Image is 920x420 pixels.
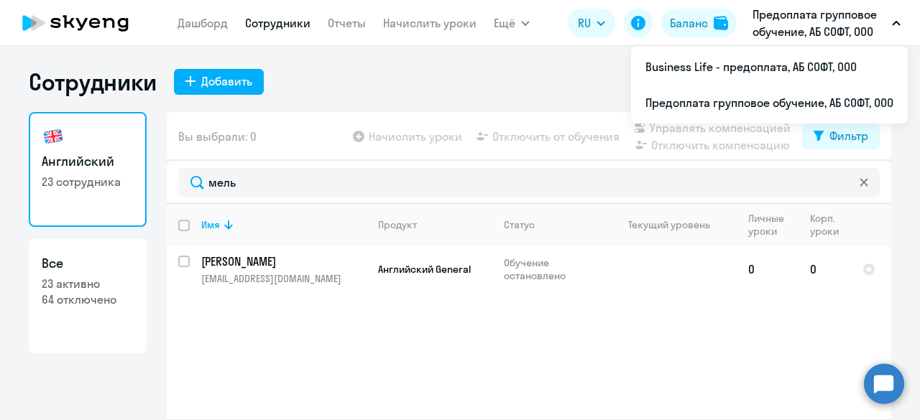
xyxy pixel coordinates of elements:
a: Отчеты [328,16,366,30]
span: Английский General [378,263,471,276]
div: Текущий уровень [628,218,710,231]
p: [PERSON_NAME] [201,253,364,269]
h1: Сотрудники [29,67,157,96]
div: Баланс [670,14,708,32]
div: Имя [201,218,366,231]
td: 0 [737,246,799,293]
div: Текущий уровень [615,218,736,231]
p: [EMAIL_ADDRESS][DOMAIN_NAME] [201,272,366,285]
div: Фильтр [829,127,868,144]
button: Ещё [494,9,530,37]
button: Фильтр [802,123,880,149]
div: Продукт [378,218,417,231]
img: balance [714,16,728,30]
a: Все23 активно64 отключено [29,238,147,353]
td: 0 [799,246,851,293]
h3: Все [42,254,134,273]
button: RU [568,9,615,37]
a: [PERSON_NAME] [201,253,366,269]
button: Добавить [174,69,264,95]
img: english [42,125,65,148]
span: RU [578,14,591,32]
p: 23 активно [42,276,134,291]
span: Вы выбрали: 0 [178,128,257,145]
div: Личные уроки [748,212,798,238]
p: 23 сотрудника [42,174,134,190]
ul: Ещё [631,46,908,123]
div: Личные уроки [748,212,788,238]
a: Английский23 сотрудника [29,112,147,227]
div: Статус [504,218,535,231]
button: Предоплата групповое обучение, АБ СОФТ, ООО [745,6,908,40]
input: Поиск по имени, email, продукту или статусу [178,168,880,197]
div: Продукт [378,218,492,231]
a: Начислить уроки [383,16,477,30]
p: Предоплата групповое обучение, АБ СОФТ, ООО [753,6,886,40]
button: Балансbalance [661,9,737,37]
h3: Английский [42,152,134,171]
div: Корп. уроки [810,212,841,238]
a: Дашборд [178,16,228,30]
div: Имя [201,218,220,231]
div: Добавить [201,73,252,90]
p: Обучение остановлено [504,256,602,282]
a: Сотрудники [245,16,310,30]
div: Статус [504,218,602,231]
span: Ещё [494,14,515,32]
div: Корп. уроки [810,212,850,238]
p: 64 отключено [42,291,134,307]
